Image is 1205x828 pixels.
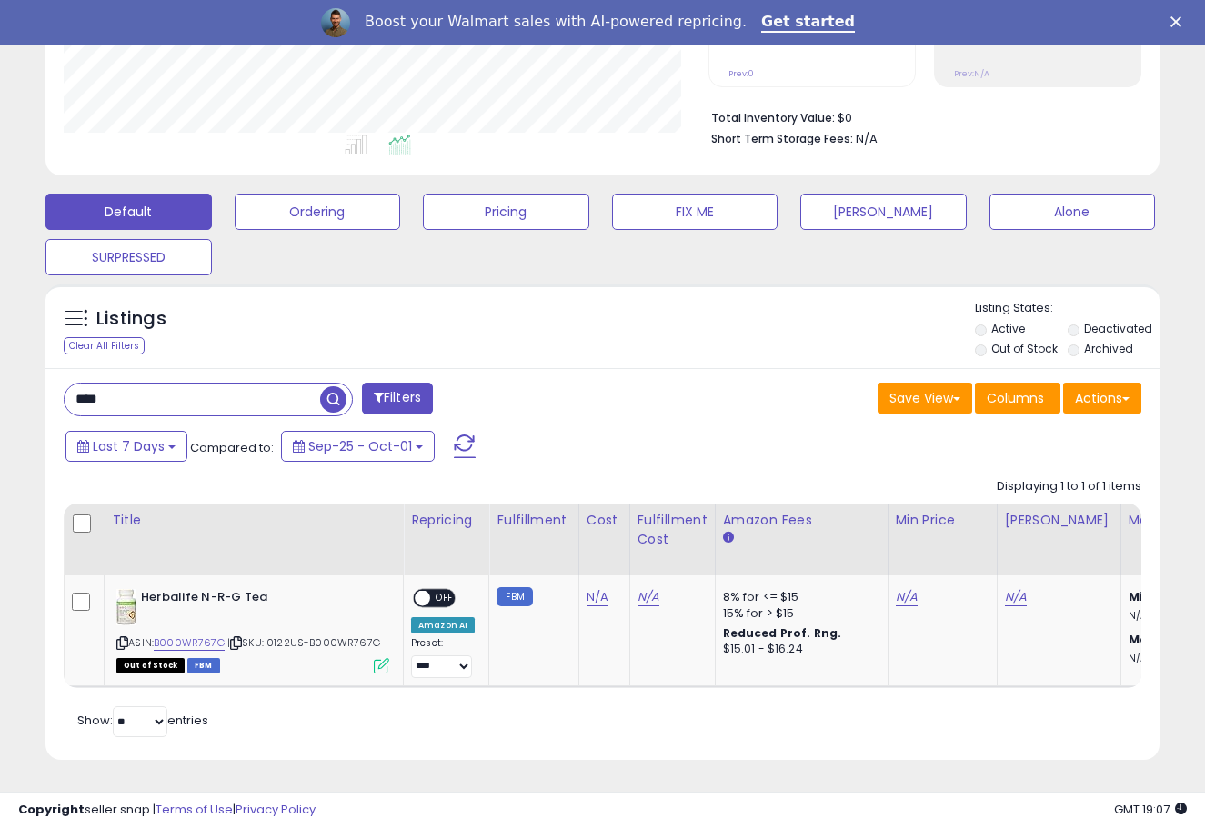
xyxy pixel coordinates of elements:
[989,194,1156,230] button: Alone
[612,194,778,230] button: FIX ME
[896,588,918,606] a: N/A
[65,431,187,462] button: Last 7 Days
[362,383,433,414] button: Filters
[45,194,212,230] button: Default
[156,801,233,818] a: Terms of Use
[723,511,880,530] div: Amazon Fees
[308,437,412,455] span: Sep-25 - Oct-01
[64,337,145,354] div: Clear All Filters
[723,589,874,605] div: 8% for <= $15
[235,194,401,230] button: Ordering
[93,437,165,455] span: Last 7 Days
[154,635,225,651] a: B000WR767G
[638,511,708,549] div: Fulfillment Cost
[411,511,481,530] div: Repricing
[711,131,853,146] b: Short Term Storage Fees:
[227,635,380,650] span: | SKU: 0122US-B000WR767G
[365,13,747,31] div: Boost your Walmart sales with AI-powered repricing.
[728,68,754,79] small: Prev: 0
[587,511,622,530] div: Cost
[77,712,208,729] span: Show: entries
[116,589,136,625] img: 41P9VEPazUL._SL40_.jpg
[236,801,316,818] a: Privacy Policy
[1129,631,1160,648] b: Max:
[1005,588,1027,606] a: N/A
[321,8,350,37] img: Profile image for Adrian
[711,110,835,125] b: Total Inventory Value:
[112,511,396,530] div: Title
[723,625,842,641] b: Reduced Prof. Rng.
[141,589,362,611] b: Herbalife N-R-G Tea
[997,478,1141,495] div: Displaying 1 to 1 of 1 items
[975,300,1160,317] p: Listing States:
[45,239,212,275] button: SURPRESSED
[187,658,220,673] span: FBM
[1005,511,1113,530] div: [PERSON_NAME]
[430,591,459,606] span: OFF
[987,389,1044,407] span: Columns
[1084,341,1133,356] label: Archived
[1114,801,1187,818] span: 2025-10-9 19:07 GMT
[18,802,316,819] div: seller snap | |
[723,642,874,657] div: $15.01 - $16.24
[411,617,475,633] div: Amazon AI
[116,589,389,672] div: ASIN:
[896,511,989,530] div: Min Price
[411,637,475,678] div: Preset:
[975,383,1060,414] button: Columns
[954,68,989,79] small: Prev: N/A
[878,383,972,414] button: Save View
[1170,16,1189,27] div: Close
[497,587,532,606] small: FBM
[638,588,659,606] a: N/A
[761,13,855,33] a: Get started
[991,321,1025,336] label: Active
[723,605,874,622] div: 15% for > $15
[96,306,166,332] h5: Listings
[991,341,1058,356] label: Out of Stock
[190,439,274,456] span: Compared to:
[1063,383,1141,414] button: Actions
[723,530,734,546] small: Amazon Fees.
[423,194,589,230] button: Pricing
[856,130,878,147] span: N/A
[281,431,435,462] button: Sep-25 - Oct-01
[18,801,85,818] strong: Copyright
[116,658,185,673] span: All listings that are currently out of stock and unavailable for purchase on Amazon
[800,194,967,230] button: [PERSON_NAME]
[497,511,570,530] div: Fulfillment
[587,588,608,606] a: N/A
[1129,588,1156,605] b: Min:
[711,105,1128,127] li: $0
[1084,321,1152,336] label: Deactivated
